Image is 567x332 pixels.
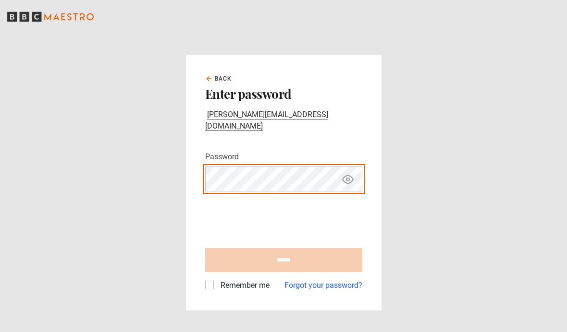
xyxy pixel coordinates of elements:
[205,87,362,101] h2: Enter password
[205,74,232,83] a: Back
[340,171,356,188] button: Show password
[205,151,239,163] label: Password
[7,10,94,24] svg: BBC Maestro
[215,74,232,83] span: Back
[284,280,362,291] a: Forgot your password?
[205,199,351,237] iframe: reCAPTCHA
[217,280,270,291] label: Remember me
